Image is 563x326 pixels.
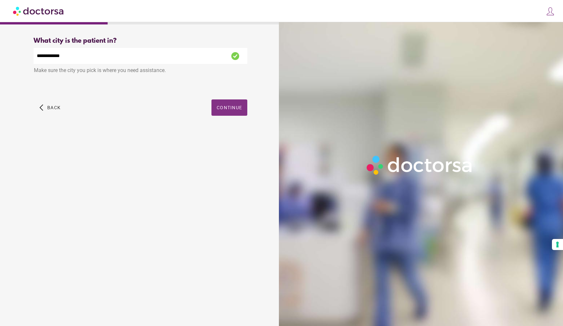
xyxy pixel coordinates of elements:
[217,105,242,110] span: Continue
[364,153,476,178] img: Logo-Doctorsa-trans-White-partial-flat.png
[34,37,247,45] div: What city is the patient in?
[13,4,65,18] img: Doctorsa.com
[37,99,63,116] button: arrow_back_ios Back
[34,64,247,78] div: Make sure the city you pick is where you need assistance.
[47,105,61,110] span: Back
[552,239,563,250] button: Your consent preferences for tracking technologies
[34,93,247,100] div: Which type of healthcare service do you need?
[546,7,555,16] img: icons8-customer-100.png
[211,99,247,116] button: Continue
